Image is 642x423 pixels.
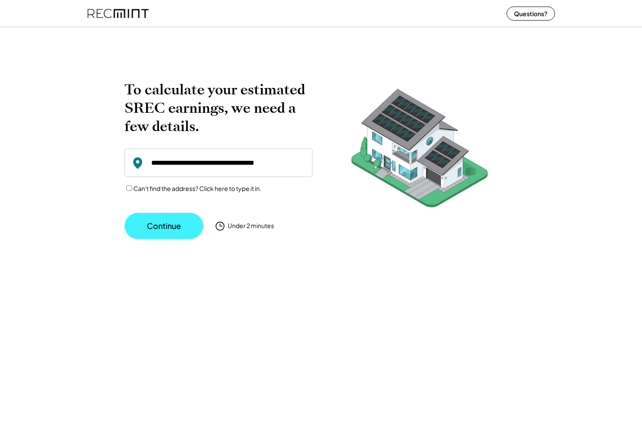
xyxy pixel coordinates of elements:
label: Can't find the address? Click here to type it in. [133,184,261,192]
img: recmint-logotype%403x%20%281%29.jpeg [87,2,149,25]
button: Questions? [507,7,555,21]
img: RecMintArtboard%207.png [334,80,505,221]
h2: To calculate your estimated SREC earnings, we need a few details. [125,80,312,135]
div: Under 2 minutes [228,222,274,230]
button: Continue [125,213,203,239]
